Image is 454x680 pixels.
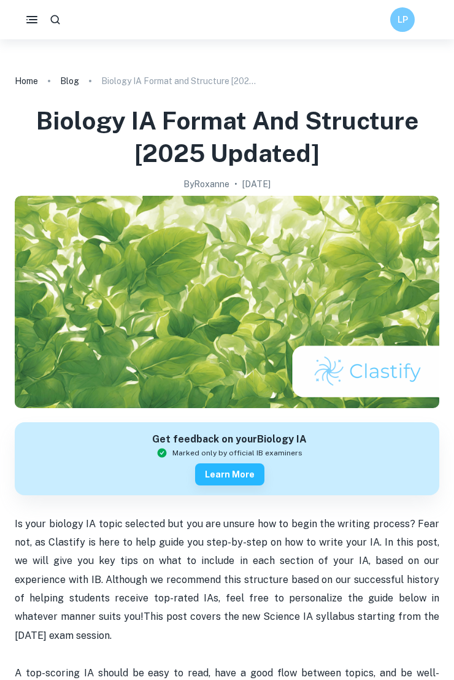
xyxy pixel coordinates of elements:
p: Biology IA Format and Structure [2025 updated] [101,74,261,88]
a: Home [15,72,38,90]
span: This post covers the new Science IA syllabus starting from the [DATE] exam session. [15,611,442,641]
h2: By Roxanne [183,177,229,191]
h6: Get feedback on your Biology IA [152,432,307,447]
button: Learn more [195,463,264,485]
h1: Biology IA Format and Structure [2025 updated] [15,104,439,170]
button: LP [390,7,415,32]
span: Marked only by official IB examiners [172,447,302,458]
p: Is your biology IA topic selected but you are unsure how to begin the writing process? Fear not, ... [15,515,439,646]
p: • [234,177,237,191]
img: Biology IA Format and Structure [2025 updated] cover image [15,196,439,408]
h2: [DATE] [242,177,271,191]
a: Blog [60,72,79,90]
a: Get feedback on yourBiology IAMarked only by official IB examinersLearn more [15,422,439,495]
h6: LP [396,13,410,26]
